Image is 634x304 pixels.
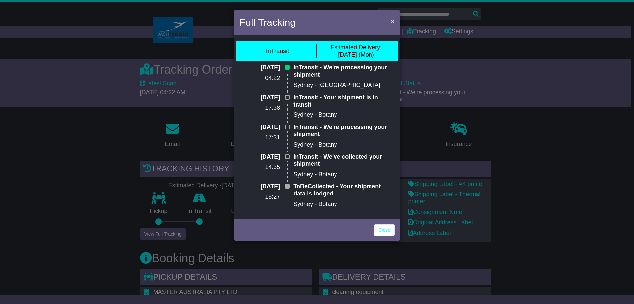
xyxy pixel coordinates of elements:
a: Close [374,224,395,236]
p: InTransit - We're processing your shipment [293,124,395,138]
p: [DATE] [239,183,280,190]
p: InTransit - We're processing your shipment [293,64,395,78]
p: 14:35 [239,164,280,171]
p: [DATE] [239,153,280,161]
p: [DATE] [239,94,280,101]
h4: Full Tracking [239,15,296,30]
span: Estimated Delivery: [331,44,382,51]
p: Sydney - Botany [293,171,395,178]
p: [DATE] [239,124,280,131]
p: 17:31 [239,134,280,141]
div: [DATE] (Mon) [331,44,382,58]
p: Sydney - Botany [293,141,395,149]
p: 17:38 [239,105,280,112]
p: 15:27 [239,194,280,201]
p: InTransit - We've collected your shipment [293,153,395,168]
p: Sydney - [GEOGRAPHIC_DATA] [293,82,395,89]
span: × [391,17,395,25]
div: InTransit [266,48,289,55]
button: Close [387,14,398,28]
p: [DATE] [239,64,280,71]
p: 04:22 [239,75,280,82]
p: InTransit - Your shipment is in transit [293,94,395,108]
p: Sydney - Botany [293,111,395,119]
p: Sydney - Botany [293,201,395,208]
p: ToBeCollected - Your shipment data is lodged [293,183,395,197]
